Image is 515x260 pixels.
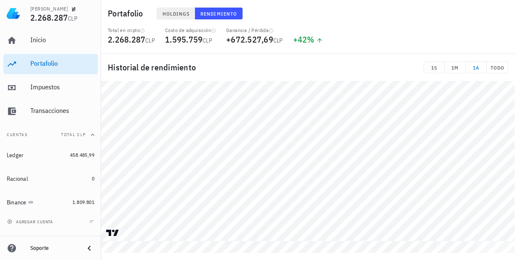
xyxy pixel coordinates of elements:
div: Soporte [30,245,77,252]
span: agregar cuenta [9,219,53,225]
div: Historial de rendimiento [101,54,515,81]
a: Charting by TradingView [105,229,120,237]
h1: Portafolio [108,7,147,20]
button: TODO [487,62,508,73]
button: agregar cuenta [5,217,57,226]
span: % [307,34,314,45]
span: CLP [68,15,77,22]
div: Ganancia / Pérdida [226,27,283,34]
div: Ledger [7,152,24,159]
div: Total en cripto [108,27,155,34]
span: CLP [273,37,283,44]
span: 2.268.287 [108,34,145,45]
a: Impuestos [3,78,98,98]
span: Total CLP [61,132,86,137]
span: 1M [448,64,462,71]
span: 0 [92,175,94,182]
img: LedgiFi [7,7,20,20]
span: CLP [145,37,155,44]
span: TODO [490,64,504,71]
span: Holdings [162,11,190,17]
button: 1S [424,62,445,73]
button: Holdings [157,8,195,19]
a: Binance 1.809.801 [3,192,98,212]
a: Portafolio [3,54,98,74]
div: Racional [7,175,28,182]
span: +672.527,69 [226,34,273,45]
button: 1A [466,62,487,73]
a: Racional 0 [3,169,98,189]
span: CLP [203,37,212,44]
button: 1M [445,62,466,73]
button: Rendimiento [195,8,243,19]
span: 1A [469,64,483,71]
span: 2.268.287 [30,12,68,23]
div: Costo de adquisición [165,27,216,34]
button: CuentasTotal CLP [3,125,98,145]
div: Binance [7,199,27,206]
div: [PERSON_NAME] [30,5,68,12]
span: 1.809.801 [72,199,94,205]
div: +42 [293,35,323,44]
a: Inicio [3,30,98,51]
div: Impuestos [30,83,94,91]
a: Transacciones [3,101,98,121]
a: Ledger 458.485,99 [3,145,98,165]
span: 1S [427,64,441,71]
div: Transacciones [30,107,94,115]
div: Inicio [30,36,94,44]
div: Portafolio [30,59,94,67]
span: Rendimiento [200,11,237,17]
div: avatar [496,7,510,20]
span: 458.485,99 [70,152,94,158]
span: 1.595.759 [165,34,203,45]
